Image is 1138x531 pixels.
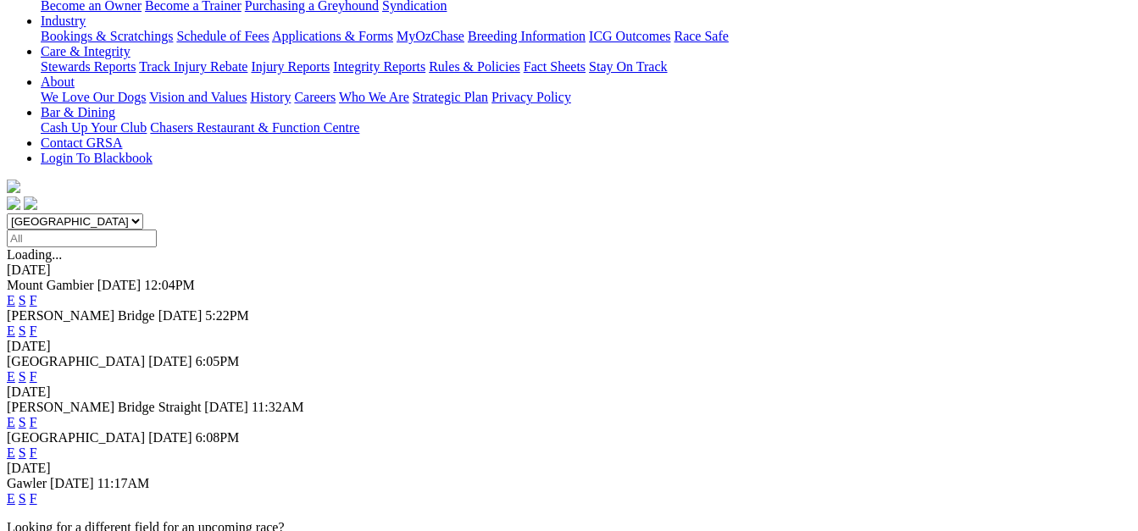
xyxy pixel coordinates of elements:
span: [DATE] [148,430,192,445]
span: [DATE] [148,354,192,368]
a: Vision and Values [149,90,247,104]
span: [DATE] [97,278,142,292]
a: Fact Sheets [524,59,586,74]
a: History [250,90,291,104]
a: Injury Reports [251,59,330,74]
a: Breeding Information [468,29,586,43]
a: Stay On Track [589,59,667,74]
a: E [7,415,15,429]
a: S [19,369,26,384]
span: Mount Gambier [7,278,94,292]
span: 12:04PM [144,278,195,292]
a: Industry [41,14,86,28]
div: Industry [41,29,1131,44]
a: E [7,324,15,338]
a: Schedule of Fees [176,29,269,43]
a: F [30,369,37,384]
span: Loading... [7,247,62,262]
img: logo-grsa-white.png [7,180,20,193]
span: [DATE] [204,400,248,414]
a: S [19,491,26,506]
span: 6:08PM [196,430,240,445]
a: Bookings & Scratchings [41,29,173,43]
div: [DATE] [7,461,1131,476]
span: 11:17AM [97,476,150,490]
a: About [41,75,75,89]
span: [GEOGRAPHIC_DATA] [7,430,145,445]
a: F [30,445,37,460]
a: F [30,293,37,307]
span: Gawler [7,476,47,490]
a: Track Injury Rebate [139,59,247,74]
span: [PERSON_NAME] Bridge [7,308,155,323]
a: S [19,324,26,338]
a: Care & Integrity [41,44,130,58]
a: E [7,491,15,506]
input: Select date [7,230,157,247]
a: F [30,491,37,506]
a: Careers [294,90,336,104]
span: [DATE] [50,476,94,490]
span: [PERSON_NAME] Bridge Straight [7,400,201,414]
span: 5:22PM [205,308,249,323]
div: Care & Integrity [41,59,1131,75]
a: Race Safe [674,29,728,43]
a: Rules & Policies [429,59,520,74]
a: E [7,369,15,384]
div: [DATE] [7,384,1131,400]
a: F [30,415,37,429]
a: S [19,293,26,307]
a: E [7,445,15,460]
a: F [30,324,37,338]
div: Bar & Dining [41,120,1131,136]
a: We Love Our Dogs [41,90,146,104]
a: Who We Are [339,90,409,104]
img: twitter.svg [24,196,37,210]
span: [GEOGRAPHIC_DATA] [7,354,145,368]
a: S [19,415,26,429]
span: 11:32AM [252,400,304,414]
a: Bar & Dining [41,105,115,119]
a: S [19,445,26,460]
a: Cash Up Your Club [41,120,147,135]
a: Applications & Forms [272,29,393,43]
div: About [41,90,1131,105]
span: 6:05PM [196,354,240,368]
a: Stewards Reports [41,59,136,74]
div: [DATE] [7,263,1131,278]
a: Login To Blackbook [41,151,153,165]
img: facebook.svg [7,196,20,210]
a: E [7,293,15,307]
div: [DATE] [7,339,1131,354]
a: Chasers Restaurant & Function Centre [150,120,359,135]
span: [DATE] [158,308,203,323]
a: MyOzChase [397,29,464,43]
a: Integrity Reports [333,59,425,74]
a: Strategic Plan [413,90,488,104]
a: ICG Outcomes [589,29,670,43]
a: Contact GRSA [41,136,122,150]
a: Privacy Policy [491,90,571,104]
